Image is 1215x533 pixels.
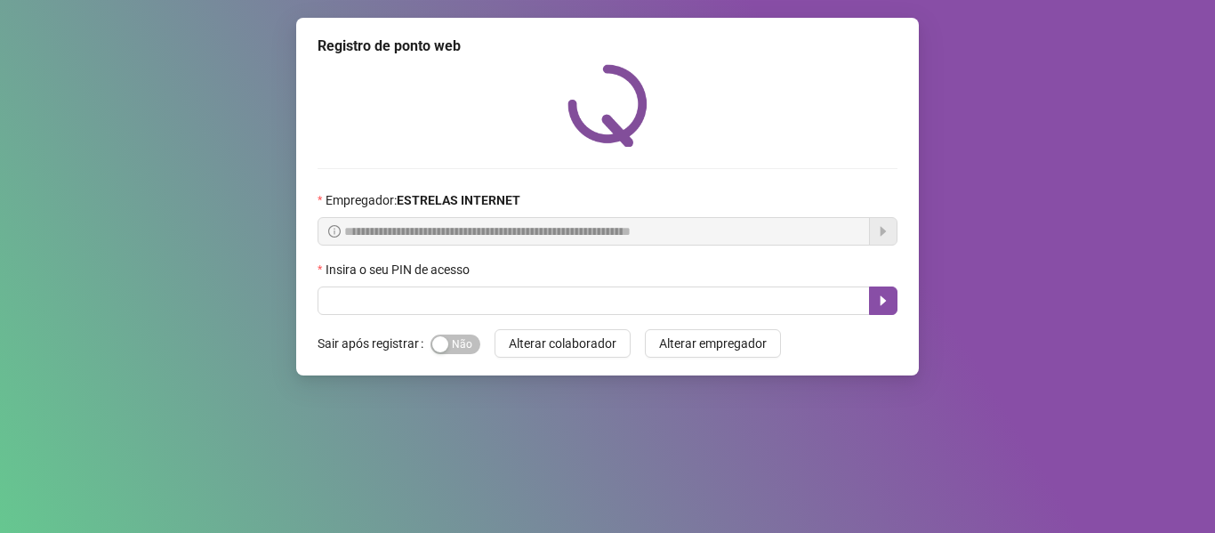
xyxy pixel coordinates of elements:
[328,225,341,238] span: info-circle
[567,64,648,147] img: QRPoint
[397,193,520,207] strong: ESTRELAS INTERNET
[509,334,616,353] span: Alterar colaborador
[318,329,430,358] label: Sair após registrar
[318,36,897,57] div: Registro de ponto web
[495,329,631,358] button: Alterar colaborador
[318,260,481,279] label: Insira o seu PIN de acesso
[876,294,890,308] span: caret-right
[659,334,767,353] span: Alterar empregador
[326,190,520,210] span: Empregador :
[645,329,781,358] button: Alterar empregador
